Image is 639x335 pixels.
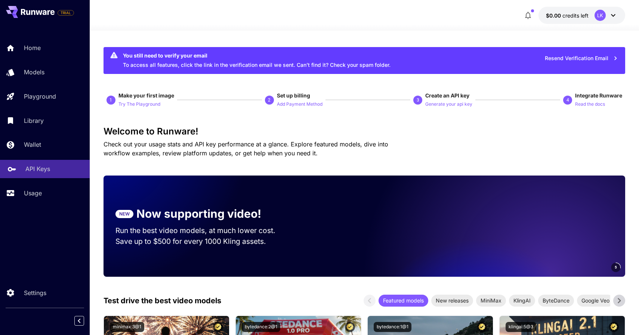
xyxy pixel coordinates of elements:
p: Settings [24,288,46,297]
button: Certified Model – Vetted for best performance and includes a commercial license. [345,322,355,332]
div: To access all features, click the link in the verification email we sent. Can’t find it? Check yo... [123,49,390,72]
p: Run the best video models, at much lower cost. [115,225,290,236]
p: NEW [119,211,130,217]
p: 2 [268,97,271,103]
p: Add Payment Method [277,101,322,108]
span: credits left [562,12,589,19]
p: 4 [567,97,569,103]
p: 3 [417,97,419,103]
button: Add Payment Method [277,99,322,108]
div: Collapse sidebar [80,314,90,328]
p: Usage [24,189,42,198]
div: You still need to verify your email [123,52,390,59]
button: bytedance:2@1 [242,322,280,332]
button: Certified Model – Vetted for best performance and includes a commercial license. [477,322,487,332]
p: 1 [109,97,112,103]
span: ByteDance [538,297,574,304]
span: Integrate Runware [575,92,622,99]
span: Add your payment card to enable full platform functionality. [58,8,74,17]
button: Certified Model – Vetted for best performance and includes a commercial license. [609,322,619,332]
span: MiniMax [476,297,506,304]
span: Set up billing [277,92,310,99]
button: Try The Playground [118,99,160,108]
p: Home [24,43,41,52]
div: New releases [431,295,473,307]
p: Models [24,68,44,77]
div: MiniMax [476,295,506,307]
button: $0.00LK [538,7,625,24]
p: Generate your api key [425,101,472,108]
span: TRIAL [58,10,74,16]
h3: Welcome to Runware! [104,126,626,137]
p: Now supporting video! [136,205,261,222]
div: $0.00 [546,12,589,19]
span: $0.00 [546,12,562,19]
button: minimax:3@1 [110,322,144,332]
span: 5 [615,264,617,270]
p: API Keys [25,164,50,173]
p: Library [24,116,44,125]
div: KlingAI [509,295,535,307]
button: klingai:5@3 [506,322,536,332]
span: Create an API key [425,92,469,99]
span: New releases [431,297,473,304]
span: Check out your usage stats and API key performance at a glance. Explore featured models, dive int... [104,140,388,157]
button: Certified Model – Vetted for best performance and includes a commercial license. [213,322,223,332]
button: bytedance:1@1 [374,322,411,332]
button: Collapse sidebar [74,316,84,326]
div: Google Veo [577,295,614,307]
div: ByteDance [538,295,574,307]
p: Playground [24,92,56,101]
span: Make your first image [118,92,174,99]
p: Read the docs [575,101,605,108]
button: Generate your api key [425,99,472,108]
p: Try The Playground [118,101,160,108]
div: Featured models [379,295,428,307]
span: Featured models [379,297,428,304]
span: Google Veo [577,297,614,304]
button: Read the docs [575,99,605,108]
p: Test drive the best video models [104,295,221,306]
button: Resend Verification Email [541,51,622,66]
p: Wallet [24,140,41,149]
p: Save up to $500 for every 1000 Kling assets. [115,236,290,247]
span: KlingAI [509,297,535,304]
div: LK [595,10,606,21]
